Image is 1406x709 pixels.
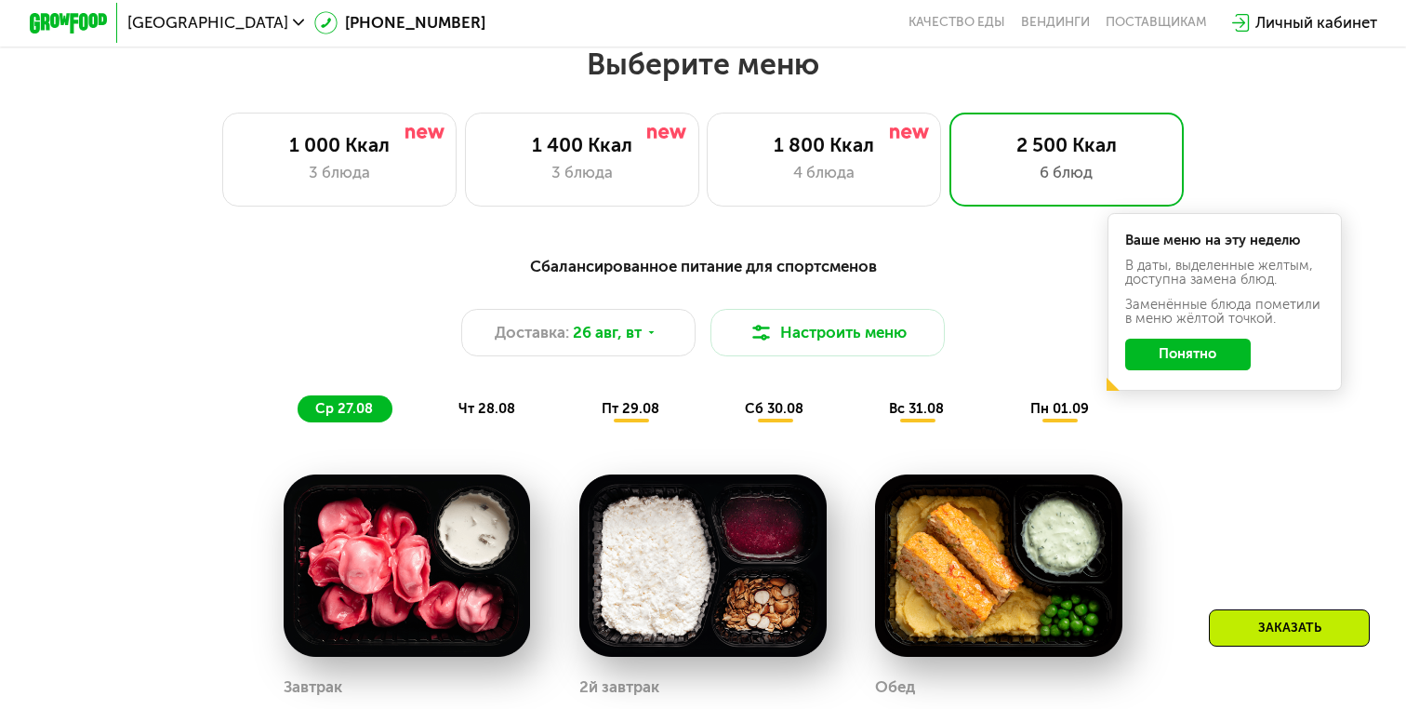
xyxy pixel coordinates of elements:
[909,15,1005,31] a: Качество еды
[875,673,915,702] div: Обед
[62,46,1344,83] h2: Выберите меню
[1030,400,1089,417] span: пн 01.09
[314,11,486,34] a: [PHONE_NUMBER]
[495,321,569,344] span: Доставка:
[602,400,659,417] span: пт 29.08
[727,133,921,156] div: 1 800 Ккал
[573,321,642,344] span: 26 авг, вт
[1125,259,1324,286] div: В даты, выделенные желтым, доступна замена блюд.
[243,161,436,184] div: 3 блюда
[1125,298,1324,325] div: Заменённые блюда пометили в меню жёлтой точкой.
[1106,15,1207,31] div: поставщикам
[125,254,1280,278] div: Сбалансированное питание для спортсменов
[243,133,436,156] div: 1 000 Ккал
[1255,11,1377,34] div: Личный кабинет
[284,673,342,702] div: Завтрак
[579,673,659,702] div: 2й завтрак
[1209,609,1370,647] div: Заказать
[745,400,803,417] span: сб 30.08
[485,133,679,156] div: 1 400 Ккал
[727,161,921,184] div: 4 блюда
[1021,15,1090,31] a: Вендинги
[889,400,944,417] span: вс 31.08
[458,400,515,417] span: чт 28.08
[710,309,945,355] button: Настроить меню
[1125,339,1252,370] button: Понятно
[315,400,373,417] span: ср 27.08
[1125,234,1324,247] div: Ваше меню на эту неделю
[127,15,288,31] span: [GEOGRAPHIC_DATA]
[485,161,679,184] div: 3 блюда
[970,161,1163,184] div: 6 блюд
[970,133,1163,156] div: 2 500 Ккал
